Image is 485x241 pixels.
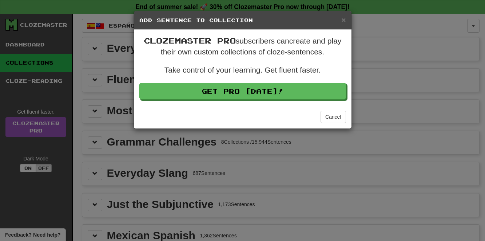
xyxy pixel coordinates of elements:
[341,16,346,24] button: Close
[144,36,236,45] span: Clozemaster Pro
[139,65,346,75] p: Take control of your learning. Get fluent faster.
[321,111,346,123] button: Cancel
[341,16,346,24] span: ×
[139,17,346,24] h5: Add Sentence to Collection
[139,83,346,99] a: Get Pro [DATE]!
[139,35,346,57] p: subscribers can create and play their own custom collections of cloze-sentences.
